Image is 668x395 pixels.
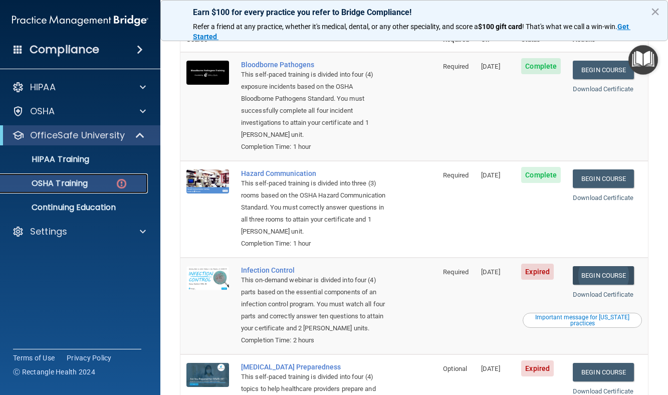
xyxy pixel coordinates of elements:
span: Complete [521,167,561,183]
span: [DATE] [481,268,500,276]
span: ! That's what we call a win-win. [522,23,617,31]
img: danger-circle.6113f641.png [115,177,128,190]
p: Continuing Education [7,203,143,213]
span: Required [443,171,469,179]
span: Refer a friend at any practice, whether it's medical, dental, or any other speciality, and score a [193,23,478,31]
img: PMB logo [12,11,148,31]
span: Required [443,63,469,70]
button: Read this if you are a dental practitioner in the state of CA [523,313,642,328]
a: Begin Course [573,363,634,381]
a: HIPAA [12,81,146,93]
a: [MEDICAL_DATA] Preparedness [241,363,387,371]
a: Terms of Use [13,353,55,363]
a: OSHA [12,105,146,117]
strong: $100 gift card [478,23,522,31]
h4: Compliance [30,43,99,57]
a: Download Certificate [573,291,633,298]
a: Download Certificate [573,194,633,202]
div: Completion Time: 1 hour [241,238,387,250]
a: Settings [12,226,146,238]
a: Infection Control [241,266,387,274]
div: This self-paced training is divided into three (3) rooms based on the OSHA Hazard Communication S... [241,177,387,238]
a: Begin Course [573,266,634,285]
span: [DATE] [481,365,500,372]
a: Download Certificate [573,85,633,93]
p: HIPAA Training [7,154,89,164]
p: HIPAA [30,81,56,93]
button: Close [650,4,660,20]
p: OSHA [30,105,55,117]
button: Open Resource Center [628,45,658,75]
span: Complete [521,58,561,74]
p: OfficeSafe University [30,129,125,141]
span: Optional [443,365,467,372]
p: Earn $100 for every practice you refer to Bridge Compliance! [193,8,635,17]
span: [DATE] [481,63,500,70]
span: [DATE] [481,171,500,179]
p: Settings [30,226,67,238]
div: Important message for [US_STATE] practices [524,314,640,326]
a: Get Started [193,23,630,41]
a: Begin Course [573,61,634,79]
span: Ⓒ Rectangle Health 2024 [13,367,95,377]
div: This on-demand webinar is divided into four (4) parts based on the essential components of an inf... [241,274,387,334]
span: Expired [521,360,554,376]
span: Expired [521,264,554,280]
div: Completion Time: 2 hours [241,334,387,346]
a: OfficeSafe University [12,129,145,141]
span: Required [443,268,469,276]
div: Completion Time: 1 hour [241,141,387,153]
a: Begin Course [573,169,634,188]
a: Bloodborne Pathogens [241,61,387,69]
p: OSHA Training [7,178,88,188]
a: Download Certificate [573,387,633,395]
a: Privacy Policy [67,353,112,363]
a: Hazard Communication [241,169,387,177]
div: This self-paced training is divided into four (4) exposure incidents based on the OSHA Bloodborne... [241,69,387,141]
